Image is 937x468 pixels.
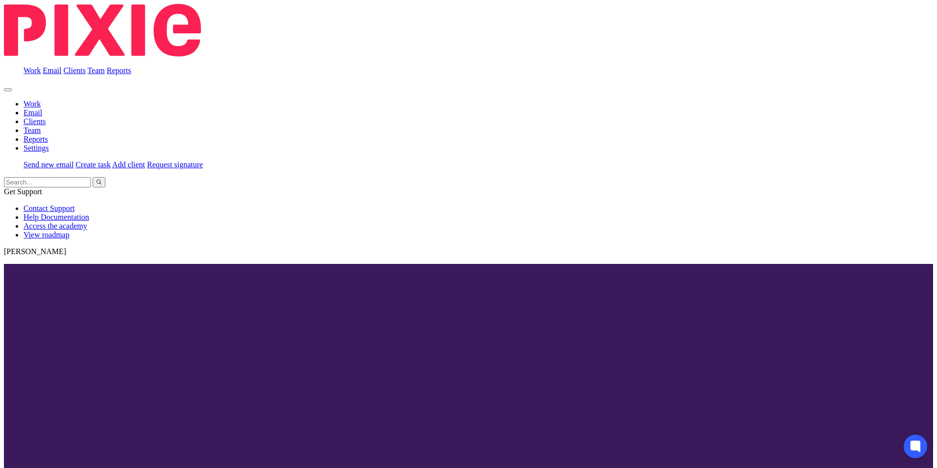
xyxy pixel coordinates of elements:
[24,144,49,152] a: Settings
[4,247,933,256] p: [PERSON_NAME]
[24,160,74,169] a: Send new email
[107,66,131,75] a: Reports
[24,66,41,75] a: Work
[24,108,42,117] a: Email
[24,204,74,212] a: Contact Support
[4,187,42,196] span: Get Support
[75,160,111,169] a: Create task
[43,66,61,75] a: Email
[4,4,201,56] img: Pixie
[87,66,104,75] a: Team
[63,66,85,75] a: Clients
[147,160,203,169] a: Request signature
[4,177,91,187] input: Search
[24,135,48,143] a: Reports
[24,231,70,239] a: View roadmap
[24,100,41,108] a: Work
[24,126,41,134] a: Team
[112,160,145,169] a: Add client
[24,213,89,221] a: Help Documentation
[24,117,46,126] a: Clients
[93,177,105,187] button: Search
[24,222,87,230] a: Access the academy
